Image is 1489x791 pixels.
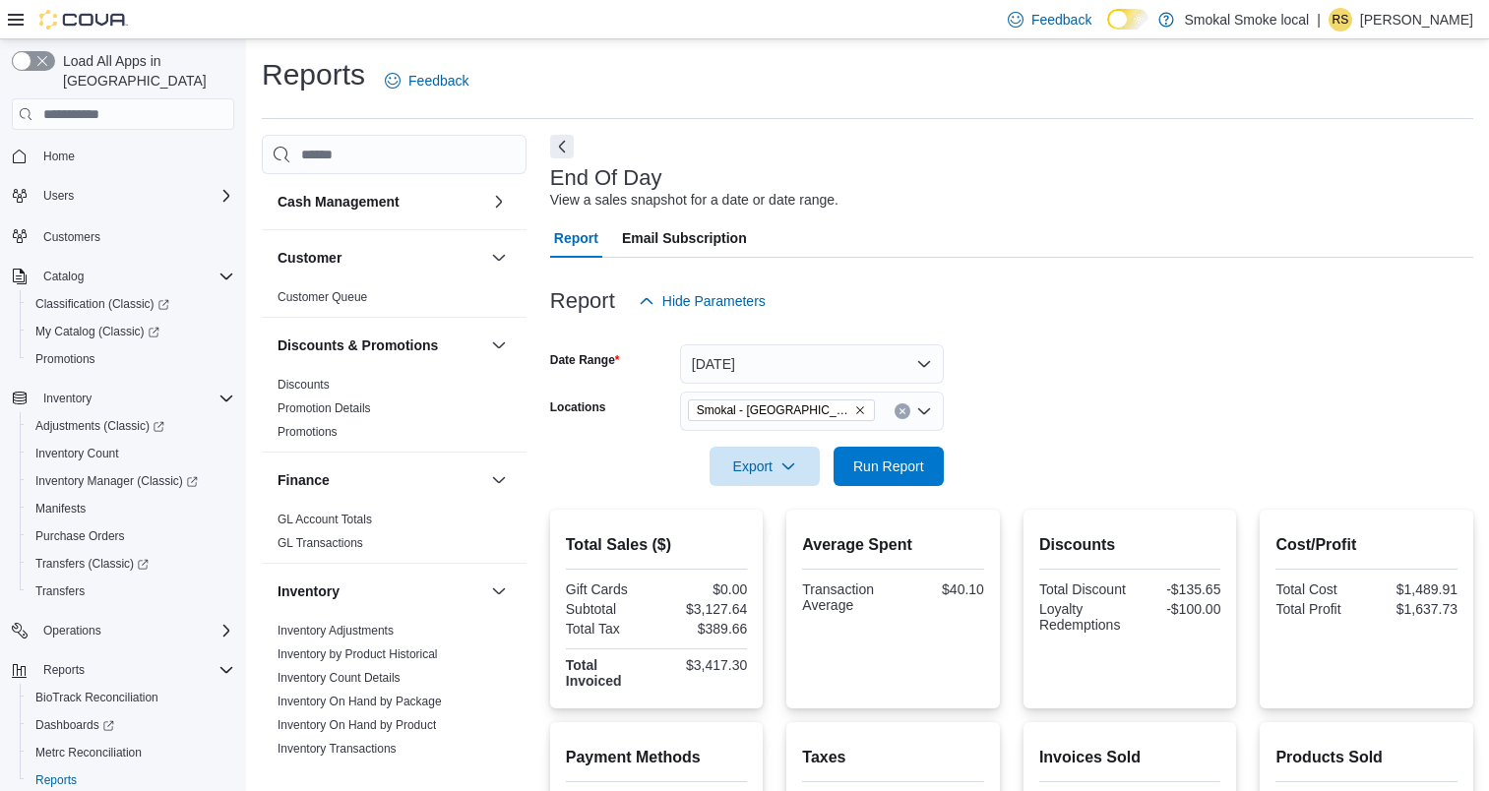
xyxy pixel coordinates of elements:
span: Promotions [278,424,338,440]
button: Finance [487,468,511,492]
h3: Inventory [278,581,340,601]
button: Inventory [4,385,242,412]
button: Users [4,182,242,210]
span: Operations [35,619,234,642]
span: Feedback [408,71,468,91]
span: Transfers [35,583,85,599]
a: Discounts [278,378,330,392]
h3: End Of Day [550,166,662,190]
span: Inventory On Hand by Product [278,717,436,733]
h3: Cash Management [278,192,400,212]
strong: Total Invoiced [566,657,622,689]
div: $0.00 [660,581,747,597]
a: My Catalog (Classic) [28,320,167,343]
button: Remove Smokal - Socorro from selection in this group [854,404,866,416]
span: Adjustments (Classic) [35,418,164,434]
button: Users [35,184,82,208]
span: Smokal - Socorro [688,399,875,421]
button: BioTrack Reconciliation [20,684,242,711]
div: -$100.00 [1134,601,1220,617]
button: Inventory [487,579,511,603]
span: Dashboards [28,713,234,737]
a: Transfers [28,579,93,603]
button: Cash Management [278,192,483,212]
span: Transfers [28,579,234,603]
div: Total Profit [1275,601,1362,617]
span: Catalog [43,269,84,284]
a: Adjustments (Classic) [20,412,242,440]
a: Inventory Transactions [278,742,397,756]
span: Inventory [35,387,234,410]
span: GL Transactions [278,535,363,551]
button: Transfers [20,578,242,605]
div: View a sales snapshot for a date or date range. [550,190,838,211]
button: Promotions [20,345,242,373]
a: Package Details [278,765,363,779]
span: Promotion Details [278,400,371,416]
button: Clear input [895,403,910,419]
span: Transfers (Classic) [35,556,149,572]
button: Discounts & Promotions [487,334,511,357]
span: Inventory Count Details [278,670,401,686]
h2: Total Sales ($) [566,533,748,557]
div: $3,417.30 [660,657,747,673]
button: Open list of options [916,403,932,419]
div: Subtotal [566,601,652,617]
div: $3,127.64 [660,601,747,617]
p: Smokal Smoke local [1184,8,1309,31]
a: Customer Queue [278,290,367,304]
span: Home [35,144,234,168]
h2: Invoices Sold [1039,746,1221,769]
span: Operations [43,623,101,639]
span: Manifests [35,501,86,517]
a: Inventory Manager (Classic) [28,469,206,493]
p: [PERSON_NAME] [1360,8,1473,31]
div: $1,637.73 [1371,601,1458,617]
a: Customers [35,225,108,249]
span: Inventory by Product Historical [278,646,438,662]
h2: Taxes [802,746,984,769]
span: Purchase Orders [28,524,234,548]
span: Classification (Classic) [35,296,169,312]
a: Transfers (Classic) [28,552,156,576]
label: Locations [550,399,606,415]
div: Customer [262,285,527,317]
a: Inventory by Product Historical [278,647,438,661]
span: Catalog [35,265,234,288]
a: Home [35,145,83,168]
span: Email Subscription [622,218,747,258]
div: $1,489.91 [1371,581,1458,597]
button: Reports [35,658,93,682]
div: Total Cost [1275,581,1362,597]
span: Inventory Manager (Classic) [28,469,234,493]
span: BioTrack Reconciliation [28,686,234,709]
h1: Reports [262,55,365,94]
a: Manifests [28,497,93,520]
span: Feedback [1031,10,1091,30]
a: Promotion Details [278,401,371,415]
span: Reports [43,662,85,678]
button: Run Report [834,447,944,486]
span: GL Account Totals [278,512,372,527]
button: Inventory [35,387,99,410]
span: My Catalog (Classic) [28,320,234,343]
span: Report [554,218,598,258]
h3: Customer [278,248,341,268]
span: Metrc Reconciliation [28,741,234,764]
div: Total Tax [566,621,652,637]
span: My Catalog (Classic) [35,324,159,339]
button: Customer [487,246,511,270]
div: $40.10 [898,581,984,597]
span: Inventory Adjustments [278,623,394,639]
div: -$135.65 [1134,581,1220,597]
span: Metrc Reconciliation [35,745,142,761]
span: Reports [35,772,77,788]
span: Promotions [35,351,95,367]
label: Date Range [550,352,620,368]
span: Home [43,149,75,164]
span: Package Details [278,764,363,780]
span: Customer Queue [278,289,367,305]
div: Discounts & Promotions [262,373,527,452]
span: Inventory Count [28,442,234,465]
span: Inventory [43,391,92,406]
